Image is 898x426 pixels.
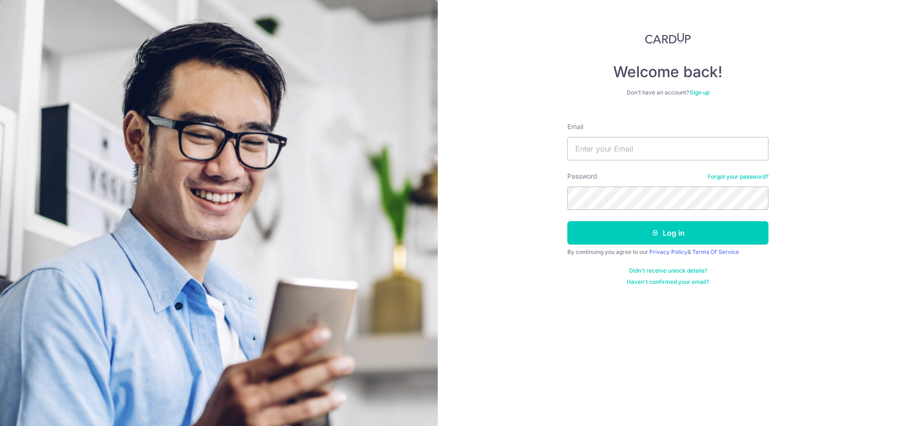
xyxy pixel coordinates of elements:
[567,172,597,181] label: Password
[649,248,688,255] a: Privacy Policy
[567,137,768,160] input: Enter your Email
[692,248,739,255] a: Terms Of Service
[567,122,583,131] label: Email
[645,33,691,44] img: CardUp Logo
[629,267,707,274] a: Didn't receive unlock details?
[567,89,768,96] div: Don’t have an account?
[690,89,710,96] a: Sign up
[708,173,768,181] a: Forgot your password?
[567,63,768,81] h4: Welcome back!
[627,278,709,286] a: Haven't confirmed your email?
[567,221,768,245] button: Log in
[567,248,768,256] div: By continuing you agree to our &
